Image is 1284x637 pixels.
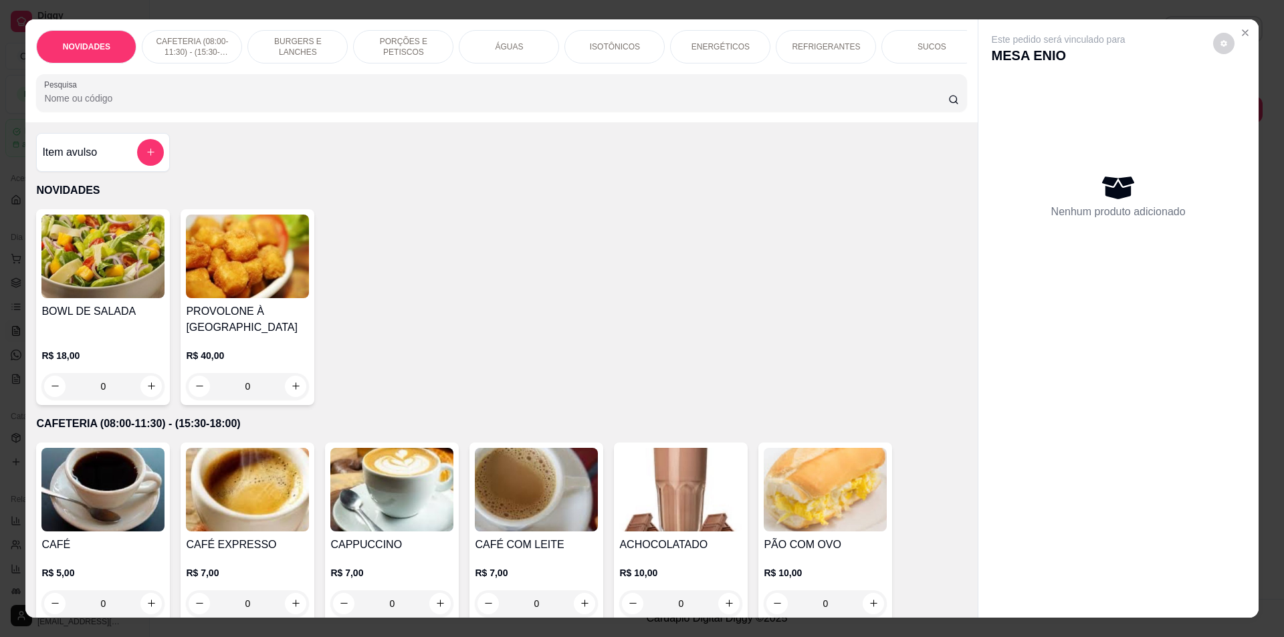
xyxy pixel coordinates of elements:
[619,537,742,553] h4: ACHOCOLATADO
[42,144,97,160] h4: Item avulso
[590,41,640,52] p: ISOTÔNICOS
[189,593,210,614] button: decrease-product-quantity
[918,41,946,52] p: SUCOS
[41,448,165,531] img: product-image
[495,41,523,52] p: ÁGUAS
[186,215,309,298] img: product-image
[863,593,884,614] button: increase-product-quantity
[718,593,740,614] button: increase-product-quantity
[475,537,598,553] h4: CAFÉ COM LEITE
[137,139,164,166] button: add-separate-item
[41,215,165,298] img: product-image
[44,79,82,90] label: Pesquisa
[622,593,643,614] button: decrease-product-quantity
[574,593,595,614] button: increase-product-quantity
[186,537,309,553] h4: CAFÉ EXPRESSO
[475,566,598,580] p: R$ 7,00
[333,593,354,614] button: decrease-product-quantity
[186,349,309,362] p: R$ 40,00
[1213,33,1235,54] button: decrease-product-quantity
[691,41,750,52] p: ENERGÉTICOS
[44,92,948,105] input: Pesquisa
[41,303,165,320] h4: BOWL DE SALADA
[41,349,165,362] p: R$ 18,00
[475,448,598,531] img: product-image
[140,376,162,397] button: increase-product-quantity
[792,41,860,52] p: REFRIGERANTES
[1051,204,1186,220] p: Nenhum produto adicionado
[140,593,162,614] button: increase-product-quantity
[189,376,210,397] button: decrease-product-quantity
[992,46,1126,65] p: MESA ENIO
[153,36,231,57] p: CAFETERIA (08:00-11:30) - (15:30-18:00)
[36,416,966,432] p: CAFETERIA (08:00-11:30) - (15:30-18:00)
[36,182,966,199] p: NOVIDADES
[41,537,165,553] h4: CAFÉ
[619,566,742,580] p: R$ 10,00
[764,566,887,580] p: R$ 10,00
[1235,22,1256,43] button: Close
[619,448,742,531] img: product-image
[764,537,887,553] h4: PÃO COM OVO
[186,448,309,531] img: product-image
[766,593,788,614] button: decrease-product-quantity
[330,448,453,531] img: product-image
[330,537,453,553] h4: CAPPUCCINO
[764,448,887,531] img: product-image
[364,36,442,57] p: PORÇÕES E PETISCOS
[41,566,165,580] p: R$ 5,00
[477,593,499,614] button: decrease-product-quantity
[63,41,110,52] p: NOVIDADES
[259,36,336,57] p: BURGERS E LANCHES
[186,303,309,336] h4: PROVOLONE À [GEOGRAPHIC_DATA]
[992,33,1126,46] p: Este pedido será vinculado para
[44,593,66,614] button: decrease-product-quantity
[429,593,451,614] button: increase-product-quantity
[285,376,306,397] button: increase-product-quantity
[330,566,453,580] p: R$ 7,00
[44,376,66,397] button: decrease-product-quantity
[285,593,306,614] button: increase-product-quantity
[186,566,309,580] p: R$ 7,00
